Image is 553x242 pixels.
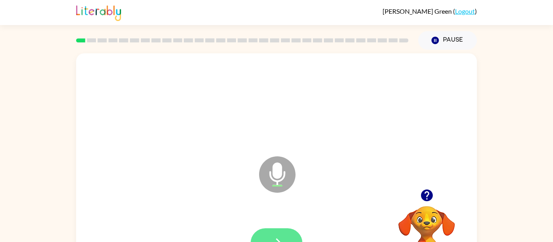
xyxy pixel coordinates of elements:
[383,7,453,15] span: [PERSON_NAME] Green
[418,31,477,50] button: Pause
[76,3,121,21] img: Literably
[455,7,475,15] a: Logout
[383,7,477,15] div: ( )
